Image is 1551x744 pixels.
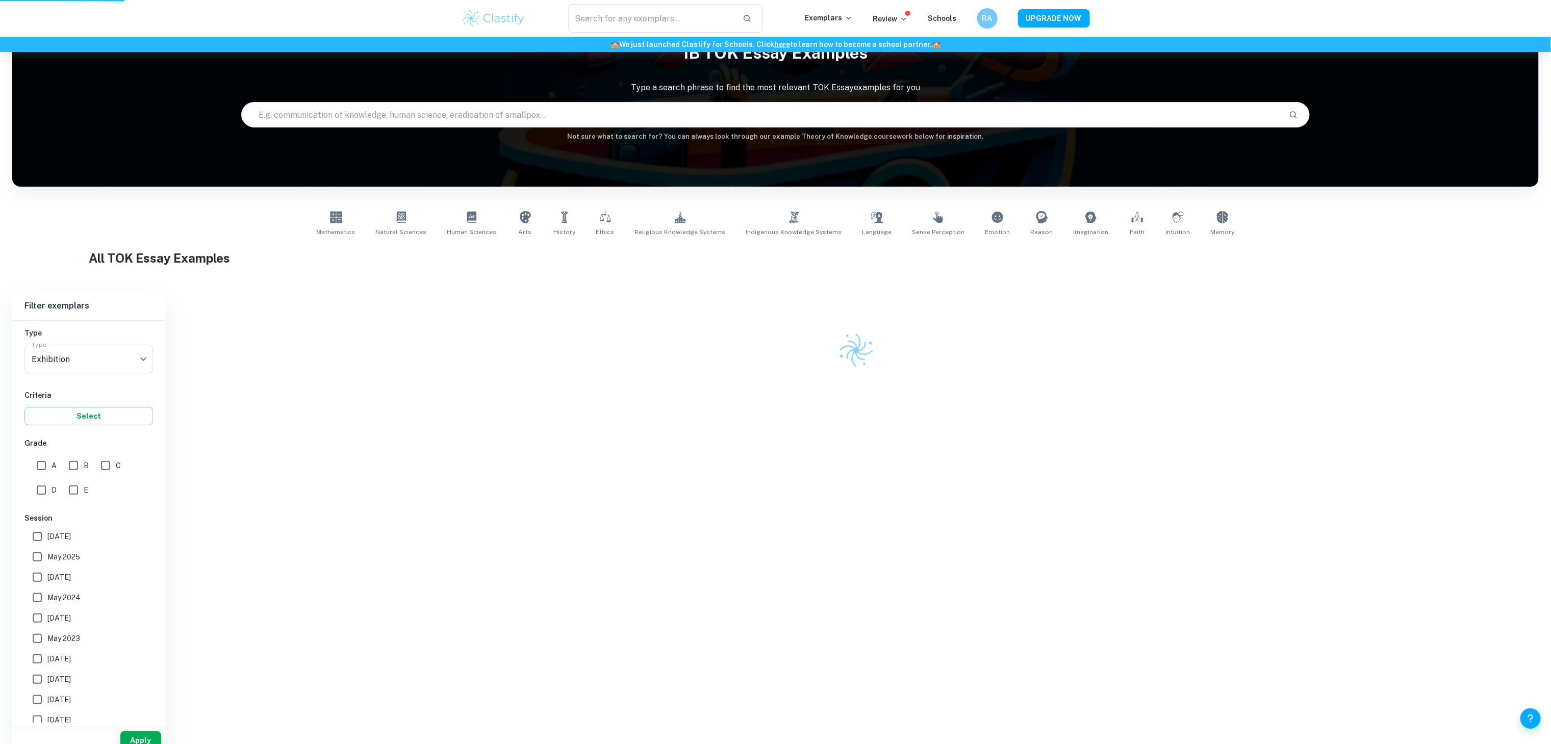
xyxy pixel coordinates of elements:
[873,13,908,24] p: Review
[1166,227,1190,237] span: Intuition
[47,653,71,664] span: [DATE]
[1074,227,1109,237] span: Imagination
[928,14,957,22] a: Schools
[24,512,153,524] h6: Session
[981,13,993,24] h6: RA
[1031,227,1053,237] span: Reason
[12,292,165,320] h6: Filter exemplars
[977,8,998,29] button: RA
[47,674,71,685] span: [DATE]
[12,132,1539,142] h6: Not sure what to search for? You can always look through our example Theory of Knowledge coursewo...
[12,82,1539,94] p: Type a search phrase to find the most relevant TOK Essay examples for you
[862,227,892,237] span: Language
[1285,106,1302,123] button: Search
[47,714,71,726] span: [DATE]
[47,531,71,542] span: [DATE]
[47,572,71,583] span: [DATE]
[912,227,965,237] span: Sense Perception
[805,12,853,23] p: Exemplars
[24,407,153,425] button: Select
[84,460,89,471] span: B
[24,327,153,339] h6: Type
[932,40,940,48] span: 🏫
[116,460,121,471] span: C
[84,484,88,496] span: E
[554,227,576,237] span: History
[24,345,153,373] div: Exhibition
[834,328,878,372] img: Clastify logo
[52,484,57,496] span: D
[376,227,427,237] span: Natural Sciences
[774,40,790,48] a: here
[611,40,619,48] span: 🏫
[462,8,526,29] img: Clastify logo
[596,227,615,237] span: Ethics
[447,227,497,237] span: Human Sciences
[1520,708,1541,729] button: Help and Feedback
[47,612,71,624] span: [DATE]
[52,460,57,471] span: A
[24,438,153,449] h6: Grade
[568,4,735,33] input: Search for any exemplars...
[12,37,1539,69] h1: IB TOK Essay examples
[242,100,1281,129] input: E.g. communication of knowledge, human science, eradication of smallpox...
[47,633,80,644] span: May 2023
[635,227,726,237] span: Religious Knowledge Systems
[985,227,1010,237] span: Emotion
[1211,227,1235,237] span: Memory
[2,39,1549,50] h6: We just launched Clastify for Schools. Click to learn how to become a school partner.
[1130,227,1145,237] span: Faith
[317,227,355,237] span: Mathematics
[746,227,842,237] span: Indigenous Knowledge Systems
[47,551,80,562] span: May 2025
[519,227,532,237] span: Arts
[47,694,71,705] span: [DATE]
[47,592,81,603] span: May 2024
[24,390,153,401] h6: Criteria
[1018,9,1090,28] button: UPGRADE NOW
[32,340,46,349] label: Type
[89,249,1463,267] h1: All TOK Essay Examples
